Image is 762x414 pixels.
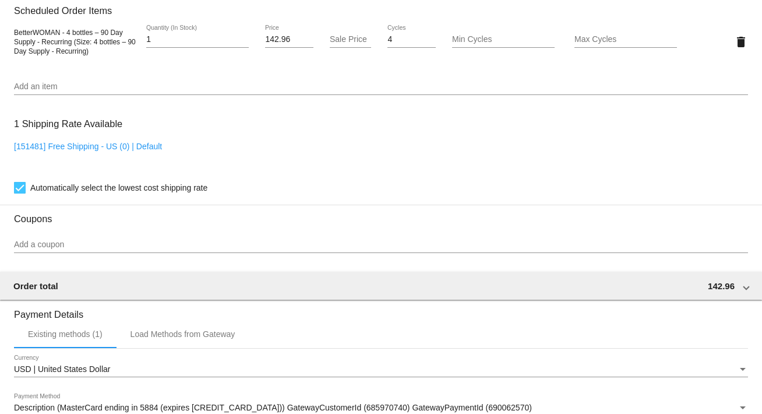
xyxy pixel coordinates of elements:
[265,35,313,44] input: Price
[734,35,748,49] mat-icon: delete
[387,35,435,44] input: Cycles
[28,329,103,339] div: Existing methods (1)
[14,240,748,250] input: Add a coupon
[14,300,748,320] h3: Payment Details
[146,35,249,44] input: Quantity (In Stock)
[574,35,677,44] input: Max Cycles
[130,329,235,339] div: Load Methods from Gateway
[330,35,371,44] input: Sale Price
[14,365,748,374] mat-select: Currency
[452,35,555,44] input: Min Cycles
[14,29,136,55] span: BetterWOMAN - 4 bottles – 90 Day Supply - Recurring (Size: 4 bottles – 90 Day Supply - Recurring)
[14,364,110,374] span: USD | United States Dollar
[30,181,207,195] span: Automatically select the lowest cost shipping rate
[14,404,748,413] mat-select: Payment Method
[14,403,532,412] span: Description (MasterCard ending in 5884 (expires [CREDIT_CARD_DATA])) GatewayCustomerId (685970740...
[13,281,58,291] span: Order total
[14,142,162,151] a: [151481] Free Shipping - US (0) | Default
[14,111,122,136] h3: 1 Shipping Rate Available
[708,281,735,291] span: 142.96
[14,205,748,224] h3: Coupons
[14,82,748,92] input: Add an item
